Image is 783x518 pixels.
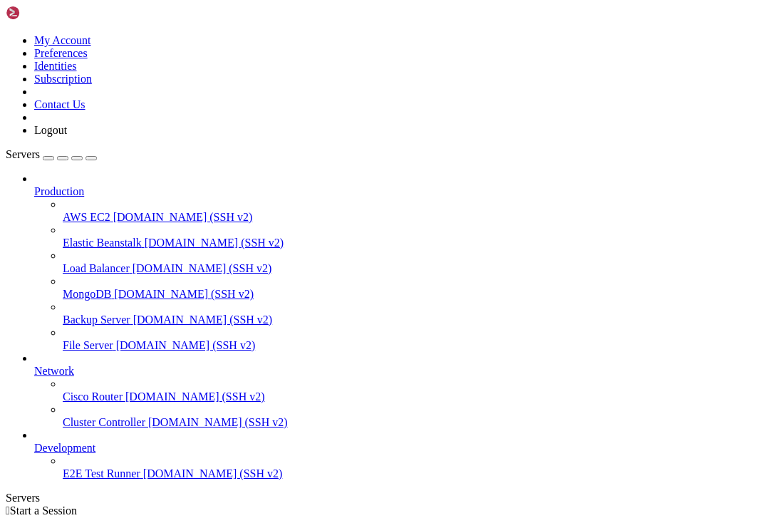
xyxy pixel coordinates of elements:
span: [DOMAIN_NAME] (SSH v2) [113,211,253,223]
li: MongoDB [DOMAIN_NAME] (SSH v2) [63,275,777,301]
li: E2E Test Runner [DOMAIN_NAME] (SSH v2) [63,455,777,480]
span: File Server [63,339,113,351]
span: Start a Session [10,504,77,517]
a: Production [34,185,777,198]
span: Cluster Controller [63,416,145,428]
li: Cluster Controller [DOMAIN_NAME] (SSH v2) [63,403,777,429]
a: Load Balancer [DOMAIN_NAME] (SSH v2) [63,262,777,275]
span: Load Balancer [63,262,130,274]
li: File Server [DOMAIN_NAME] (SSH v2) [63,326,777,352]
div: Servers [6,492,777,504]
a: File Server [DOMAIN_NAME] (SSH v2) [63,339,777,352]
span: [DOMAIN_NAME] (SSH v2) [148,416,288,428]
span: [DOMAIN_NAME] (SSH v2) [116,339,256,351]
a: Network [34,365,777,378]
li: Development [34,429,777,480]
a: My Account [34,34,91,46]
span: [DOMAIN_NAME] (SSH v2) [114,288,254,300]
li: Cisco Router [DOMAIN_NAME] (SSH v2) [63,378,777,403]
span: [DOMAIN_NAME] (SSH v2) [133,262,272,274]
a: MongoDB [DOMAIN_NAME] (SSH v2) [63,288,777,301]
span: Development [34,442,95,454]
li: Network [34,352,777,429]
a: Contact Us [34,98,85,110]
span: Network [34,365,74,377]
a: Logout [34,124,67,136]
a: Cisco Router [DOMAIN_NAME] (SSH v2) [63,390,777,403]
a: Subscription [34,73,92,85]
a: Cluster Controller [DOMAIN_NAME] (SSH v2) [63,416,777,429]
a: Backup Server [DOMAIN_NAME] (SSH v2) [63,314,777,326]
span: [DOMAIN_NAME] (SSH v2) [125,390,265,403]
span: Elastic Beanstalk [63,237,142,249]
span: [DOMAIN_NAME] (SSH v2) [143,467,283,480]
a: Development [34,442,777,455]
span: Production [34,185,84,197]
li: AWS EC2 [DOMAIN_NAME] (SSH v2) [63,198,777,224]
a: Identities [34,60,77,72]
a: E2E Test Runner [DOMAIN_NAME] (SSH v2) [63,467,777,480]
span: Backup Server [63,314,130,326]
li: Load Balancer [DOMAIN_NAME] (SSH v2) [63,249,777,275]
a: Preferences [34,47,88,59]
span: Servers [6,148,40,160]
span: MongoDB [63,288,111,300]
span: AWS EC2 [63,211,110,223]
span:  [6,504,10,517]
span: [DOMAIN_NAME] (SSH v2) [145,237,284,249]
a: AWS EC2 [DOMAIN_NAME] (SSH v2) [63,211,777,224]
li: Elastic Beanstalk [DOMAIN_NAME] (SSH v2) [63,224,777,249]
span: E2E Test Runner [63,467,140,480]
li: Production [34,172,777,352]
a: Servers [6,148,97,160]
span: Cisco Router [63,390,123,403]
img: Shellngn [6,6,88,20]
span: [DOMAIN_NAME] (SSH v2) [133,314,273,326]
li: Backup Server [DOMAIN_NAME] (SSH v2) [63,301,777,326]
a: Elastic Beanstalk [DOMAIN_NAME] (SSH v2) [63,237,777,249]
